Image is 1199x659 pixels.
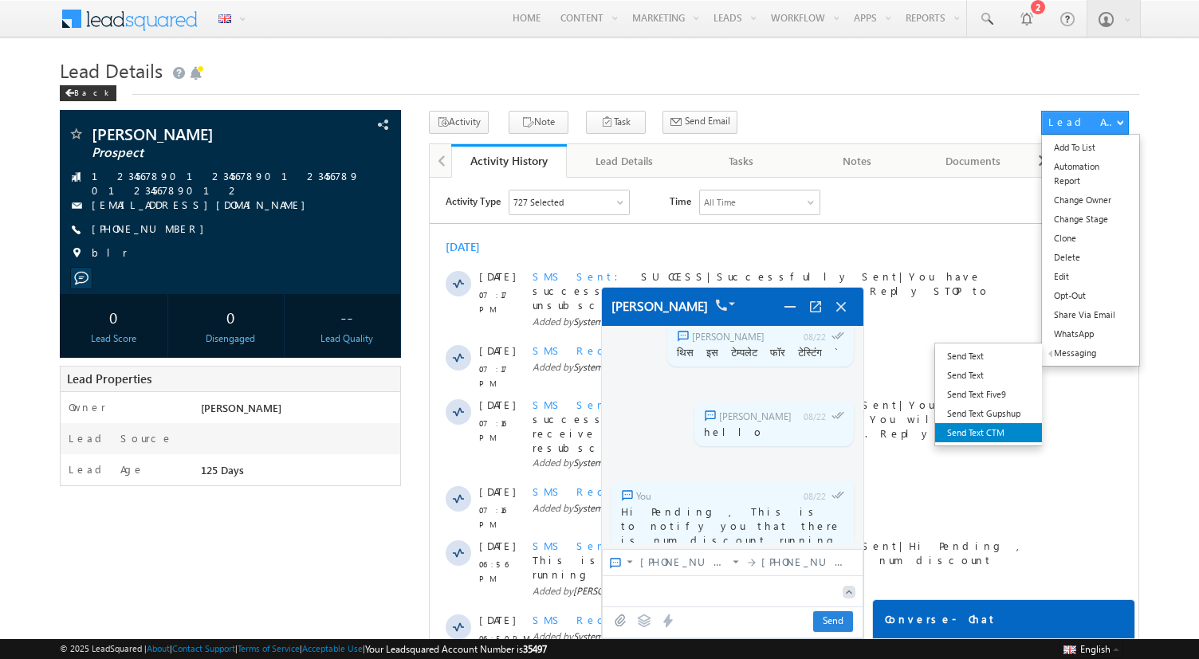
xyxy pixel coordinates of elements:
span: SUCCESS|Successfully Sent|Hi Pending , This is to notify you that there is num discount running ,... [103,361,596,403]
span: थिस इस टेम्पलेट फॉर टेस्टिंग ` [677,345,844,359]
span: [DATE] 06:40 PM [328,632,397,644]
div: Delivered [831,409,844,425]
span: SMS Received [103,435,244,449]
span: SMS Sent [103,361,199,375]
span: Activity Type [16,12,71,36]
div: 0 [181,302,280,331]
span: [PERSON_NAME] [92,126,303,142]
label: Owner [69,400,106,414]
span: SMS Sent [103,573,199,586]
button: Lead Actions [1041,111,1129,135]
span: [DATE] 06:50 PM [184,453,253,465]
span: 07:16 PM [49,325,97,354]
a: Back [60,84,124,98]
span: SMS Received [103,166,244,179]
span: System [143,324,173,336]
div: Delivered [831,329,844,345]
span: [PHONE_NUMBER] [640,555,728,569]
div: 125 Days [197,462,401,484]
span: [DATE] 07:16 PM [184,324,253,336]
span: 123456789012345678901234567890123456789012 [92,169,368,198]
img: maximize [808,299,824,315]
span: System [143,138,173,150]
span: Added by on [103,182,623,197]
a: Clone [1042,229,1139,248]
a: Opt-Out [1042,286,1139,305]
span: 07:16 PM [49,238,97,267]
span: CTM Connector [609,556,622,569]
span: [DATE] [49,361,85,375]
span: SMS Sent [103,483,199,496]
span: 06:42 PM [49,501,97,516]
span: [DATE] 07:17 PM [184,138,253,150]
img: forward [745,556,758,569]
span: Added by on [204,631,397,649]
span: SMS Received [103,307,244,320]
div: 727 Selected [84,18,134,32]
a: Send Text [935,366,1042,385]
label: Lead Age [69,462,144,477]
span: [DATE] 07:17 PM [184,183,253,195]
span: Lead Details [60,57,163,83]
div: Documents [929,151,1018,171]
span: Added by on [103,278,623,292]
span: [DATE] 06:42 PM [328,542,397,554]
div: +1-7324791025 [758,553,852,572]
img: Close [832,298,850,316]
span: SMS Sent [103,220,199,233]
span: stop [257,307,289,320]
button: Task [586,111,646,134]
span: 08/22 [799,410,826,424]
span: 08/22 [785,330,826,344]
img: connector [677,329,690,342]
span: Hey [257,435,285,449]
img: attach files [612,614,628,627]
img: sms connector [609,556,622,569]
div: Notes [812,151,902,171]
span: Afraj Ahmad_usnumber [611,299,708,314]
button: English [1059,639,1123,658]
span: [PERSON_NAME] [201,401,281,414]
span: [PERSON_NAME] [245,632,317,644]
a: Send Text Gupshup [935,404,1042,423]
a: WhatsApp [1042,324,1139,343]
span: [DATE] [49,483,85,497]
div: -- [297,302,396,331]
div: 0 [64,302,163,331]
a: Delete [1042,248,1139,267]
span: [DATE] [49,166,85,180]
div: Lead Actions [1048,115,1116,129]
a: Change Stage [1042,210,1139,229]
div: +19786502609 [637,553,745,572]
img: ticks [831,488,844,501]
div: Activity History [463,153,556,168]
span: System [143,183,173,195]
span: Added by on [103,452,623,466]
label: Lead Source [69,431,173,445]
button: Activity [429,111,489,134]
span: You [636,489,726,504]
div: Disengaged [181,331,280,346]
a: Change Owner [1042,190,1139,210]
span: hello [704,425,764,438]
span: [PHONE_NUMBER] [92,222,212,237]
span: Send Email [685,114,730,128]
a: About [147,643,170,653]
span: [DATE] [49,92,85,106]
span: Added by on [103,137,623,151]
span: [DATE] [49,435,85,449]
span: Lead Properties [67,371,151,386]
a: Notes [800,144,916,178]
a: Share Via Email [1042,305,1139,324]
div: Back [60,85,116,101]
span: 35497 [523,643,547,655]
div: Delivered [831,488,844,504]
span: [PERSON_NAME] [245,542,317,554]
img: ticks [831,409,844,422]
a: Documents [916,144,1032,178]
span: English [1080,643,1111,655]
div: Lead Quality [297,331,396,346]
a: [EMAIL_ADDRESS][DOMAIN_NAME] [92,198,313,211]
a: Terms of Service [238,643,300,653]
span: [DATE] [49,573,85,587]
